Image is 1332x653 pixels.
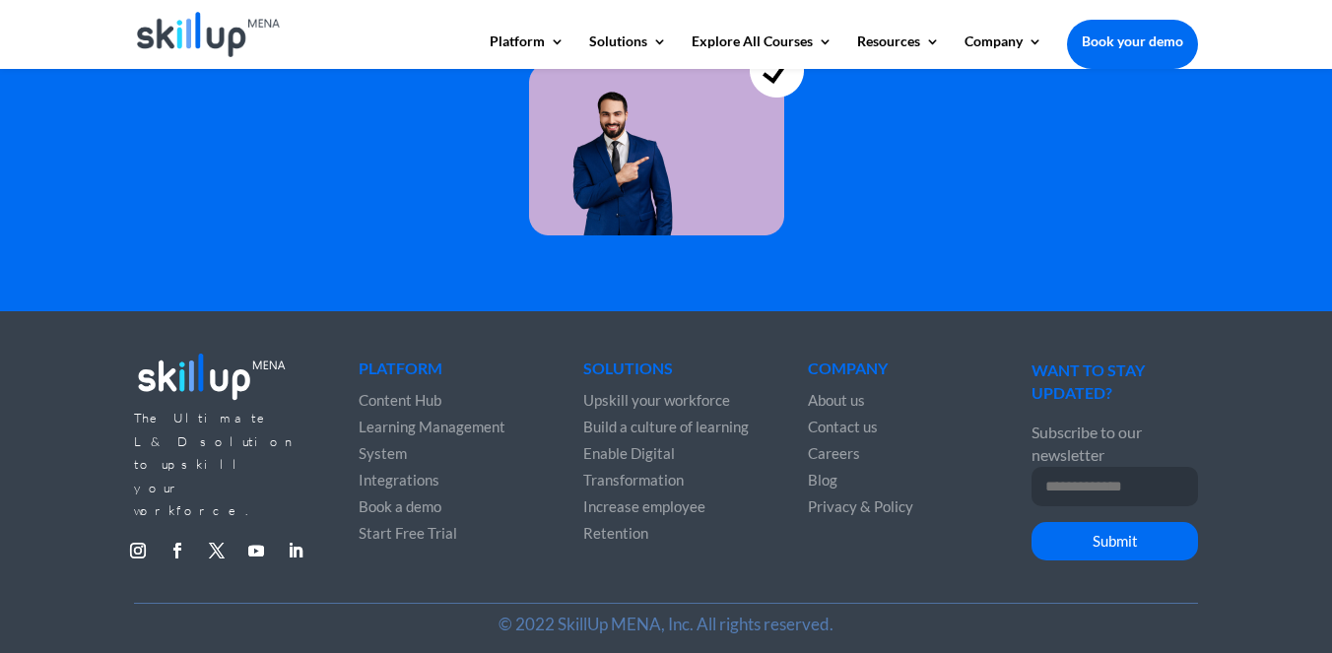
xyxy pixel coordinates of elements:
[808,471,837,489] a: Blog
[808,391,865,409] a: About us
[134,410,297,518] span: The Ultimate L&D solution to upskill your workforce.
[1032,522,1197,561] button: Submit
[359,497,441,515] a: Book a demo
[583,418,749,435] a: Build a culture of learning
[583,497,705,542] a: Increase employee Retention
[240,535,272,566] a: Follow on Youtube
[1233,558,1332,653] iframe: Chat Widget
[1032,421,1197,467] p: Subscribe to our newsletter
[1067,20,1198,63] a: Book your demo
[359,391,441,409] a: Content Hub
[583,360,749,386] h4: Solutions
[134,347,290,405] img: footer_logo
[201,535,233,566] a: Follow on X
[359,524,457,542] a: Start Free Trial
[1032,360,1145,402] span: WANT TO STAY UPDATED?
[490,34,565,68] a: Platform
[589,34,667,68] a: Solutions
[808,444,860,462] a: Careers
[134,613,1198,635] p: © 2022 SkillUp MENA, Inc. All rights reserved.
[1093,532,1138,550] span: Submit
[692,34,832,68] a: Explore All Courses
[965,34,1042,68] a: Company
[583,391,730,409] a: Upskill your workforce
[162,535,193,566] a: Follow on Facebook
[808,418,878,435] a: Contact us
[808,497,913,515] a: Privacy & Policy
[529,5,804,235] img: learning for everyone 4 - skillup
[359,360,524,386] h4: Platform
[137,12,280,57] img: Skillup Mena
[359,418,505,462] a: Learning Management System
[808,360,973,386] h4: Company
[359,471,439,489] a: Integrations
[280,535,311,566] a: Follow on LinkedIn
[857,34,940,68] a: Resources
[122,535,154,566] a: Follow on Instagram
[583,444,684,489] a: Enable Digital Transformation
